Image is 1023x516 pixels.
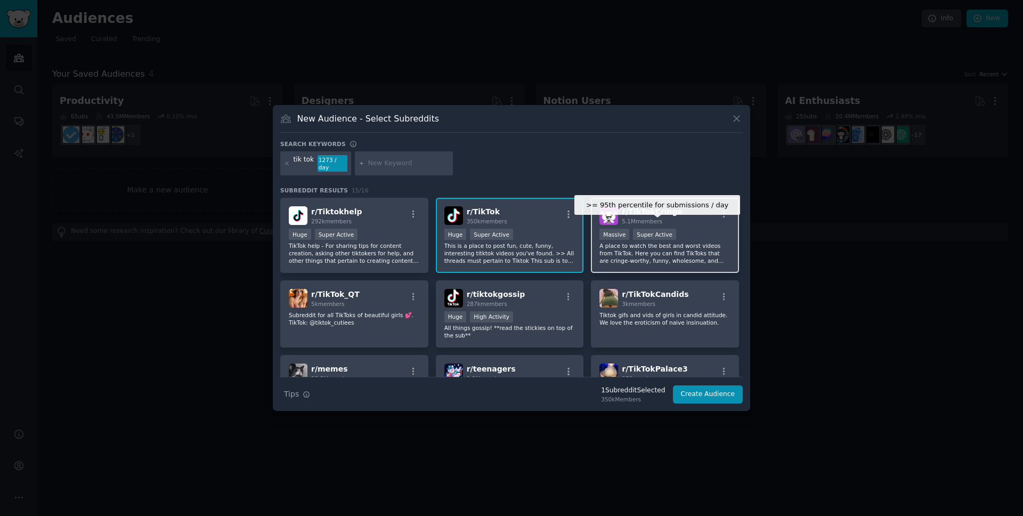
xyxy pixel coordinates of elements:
span: 3.3M members [467,375,507,382]
span: 5.1M members [622,218,662,224]
span: Subreddit Results [280,187,348,194]
img: Tiktokhelp [289,206,307,225]
div: 1273 / day [318,155,347,172]
div: 1 Subreddit Selected [601,386,665,396]
p: Subreddit for all TikToks of beautiful girls 💕. TikTok: @tiktok_cutiees [289,311,420,326]
button: Tips [280,385,314,404]
span: 15 / 16 [352,187,369,193]
div: High Activity [470,311,513,322]
span: r/ TikTokCringe [622,207,683,216]
span: 287k members [467,301,507,307]
span: r/ TikTokCandids [622,290,688,299]
span: r/ TikTokPalace3 [622,365,687,373]
span: r/ Tiktokhelp [311,207,362,216]
img: TikTokCandids [599,289,618,308]
p: TikTok help - For sharing tips for content creation, asking other tiktokers for help, and other t... [289,242,420,264]
h3: Search keywords [280,140,346,148]
span: 3k members [622,301,655,307]
div: Huge [444,311,467,322]
div: Super Active [470,229,513,240]
div: Huge [444,229,467,240]
input: New Keyword [368,159,449,168]
p: A place to watch the best and worst videos from TikTok. Here you can find TikToks that are cringe... [599,242,730,264]
img: TikTok_QT [289,289,307,308]
button: Create Audience [673,385,743,404]
span: 35.5M members [311,375,355,382]
img: TikTokPalace3 [599,364,618,382]
p: Tiktok gifs and vids of girls in candid attitude. We love the eroticism of naive insinuation. [599,311,730,326]
img: TikTokCringe [599,206,618,225]
span: r/ teenagers [467,365,516,373]
span: Tips [284,389,299,400]
span: r/ tiktokgossip [467,290,525,299]
span: 292k members [311,218,352,224]
div: Huge [289,229,311,240]
span: r/ memes [311,365,348,373]
h3: New Audience - Select Subreddits [297,113,439,124]
div: 350k Members [601,396,665,403]
img: TikTok [444,206,463,225]
span: 5k members [311,301,345,307]
p: All things gossip! **read the stickies on top of the sub** [444,324,575,339]
div: Super Active [315,229,358,240]
span: r/ TikTok_QT [311,290,360,299]
img: teenagers [444,364,463,382]
div: Super Active [633,229,676,240]
div: Massive [599,229,629,240]
p: This is a place to post fun, cute, funny, interesting titktok videos you've found. >> All threads... [444,242,575,264]
div: tik tok [294,155,314,172]
img: tiktokgossip [444,289,463,308]
img: memes [289,364,307,382]
span: r/ TikTok [467,207,500,216]
span: 378 members [622,375,659,382]
span: 350k members [467,218,507,224]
